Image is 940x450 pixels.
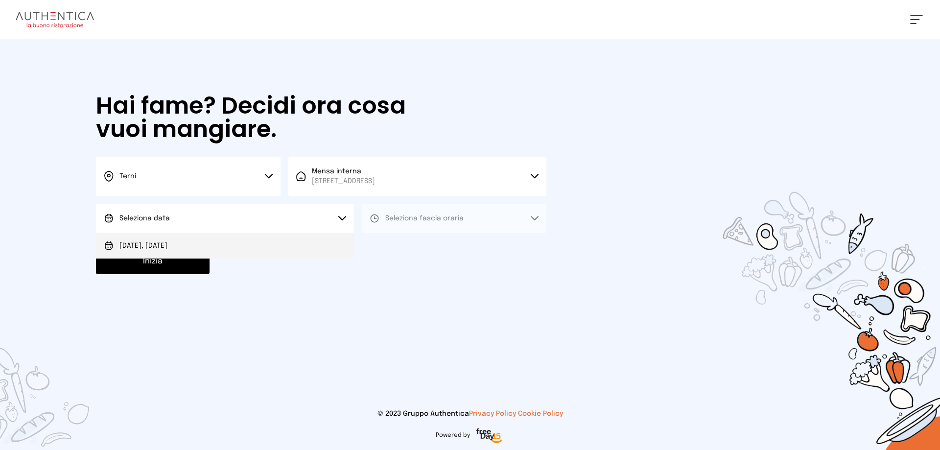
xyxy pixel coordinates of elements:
a: Cookie Policy [518,410,563,417]
p: © 2023 Gruppo Authentica [16,409,924,419]
button: Seleziona fascia oraria [362,204,546,233]
span: Powered by [436,431,470,439]
span: Seleziona data [119,215,170,222]
span: [DATE], [DATE] [119,241,167,251]
button: Seleziona data [96,204,354,233]
button: Inizia [96,249,210,274]
span: Seleziona fascia oraria [385,215,464,222]
a: Privacy Policy [469,410,516,417]
img: logo-freeday.3e08031.png [474,426,505,446]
